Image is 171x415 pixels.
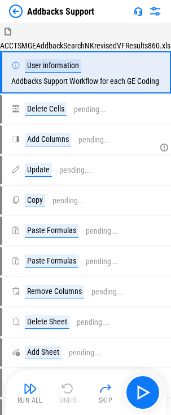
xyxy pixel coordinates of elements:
img: Main button [134,383,152,401]
div: pending... [78,136,111,144]
div: pending... [59,166,91,175]
button: Skip [87,379,124,406]
div: pending... [91,288,124,296]
img: Settings menu [148,5,162,18]
div: Delete Cells [25,102,67,116]
div: pending... [69,349,101,357]
div: Skip [99,397,113,404]
div: pending... [52,197,85,205]
div: pending... [86,257,118,266]
div: Addbacks Support Workflow for each GE Coding [11,59,159,86]
div: Update [25,163,52,177]
div: User information [25,59,81,73]
div: pending... [86,227,118,235]
div: Paste Formulas [25,224,78,238]
div: Paste Formulas [25,255,78,268]
button: Run All [12,379,49,406]
div: pending... [77,318,109,327]
div: Add Sheet [25,346,62,359]
img: Skip [99,382,112,395]
img: Back [9,5,23,18]
svg: Adding a column to match the table structure of the Addbacks review file [160,143,169,152]
div: Run All [17,397,43,404]
div: Remove Columns [25,285,84,298]
img: Run All [24,382,37,395]
img: Support [134,7,143,16]
div: Delete Sheet [25,315,69,329]
div: Add Columns [25,133,71,146]
div: Addbacks Support [27,6,94,17]
div: Copy [25,194,45,207]
div: pending... [74,105,106,114]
